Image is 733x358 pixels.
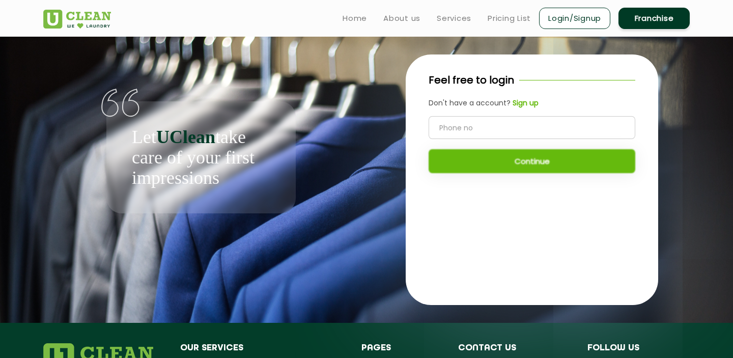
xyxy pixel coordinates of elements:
p: Feel free to login [429,72,514,88]
a: Services [437,12,471,24]
p: Let take care of your first impressions [132,127,270,188]
a: Pricing List [488,12,531,24]
a: About us [383,12,420,24]
a: Sign up [511,98,539,108]
a: Login/Signup [539,8,610,29]
a: Franchise [618,8,690,29]
span: Don't have a account? [429,98,511,108]
input: Phone no [429,116,635,139]
img: quote-img [101,89,139,117]
a: Home [343,12,367,24]
b: UClean [156,127,215,147]
img: UClean Laundry and Dry Cleaning [43,10,111,29]
b: Sign up [513,98,539,108]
